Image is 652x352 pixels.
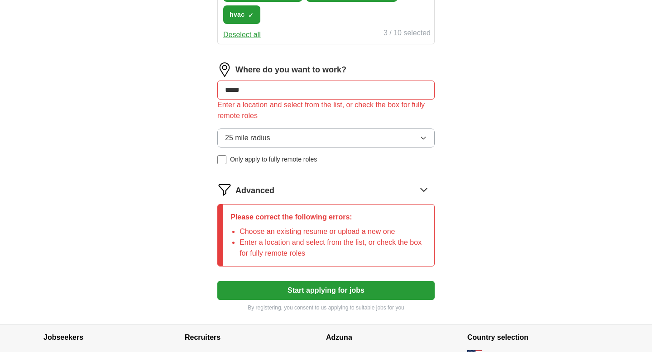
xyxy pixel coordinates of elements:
[230,212,427,223] p: Please correct the following errors:
[384,28,431,40] div: 3 / 10 selected
[230,155,317,164] span: Only apply to fully remote roles
[240,226,427,237] li: Choose an existing resume or upload a new one
[248,12,254,19] span: ✓
[230,10,244,19] span: hvac
[217,304,435,312] p: By registering, you consent to us applying to suitable jobs for you
[217,155,226,164] input: Only apply to fully remote roles
[240,237,427,259] li: Enter a location and select from the list, or check the box for fully remote roles
[217,182,232,197] img: filter
[467,325,609,350] h4: Country selection
[235,185,274,197] span: Advanced
[223,29,261,40] button: Deselect all
[223,5,260,24] button: hvac✓
[217,128,435,147] button: 25 mile radius
[225,133,270,143] span: 25 mile radius
[217,62,232,77] img: location.png
[235,64,346,76] label: Where do you want to work?
[217,281,435,300] button: Start applying for jobs
[217,100,435,121] div: Enter a location and select from the list, or check the box for fully remote roles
